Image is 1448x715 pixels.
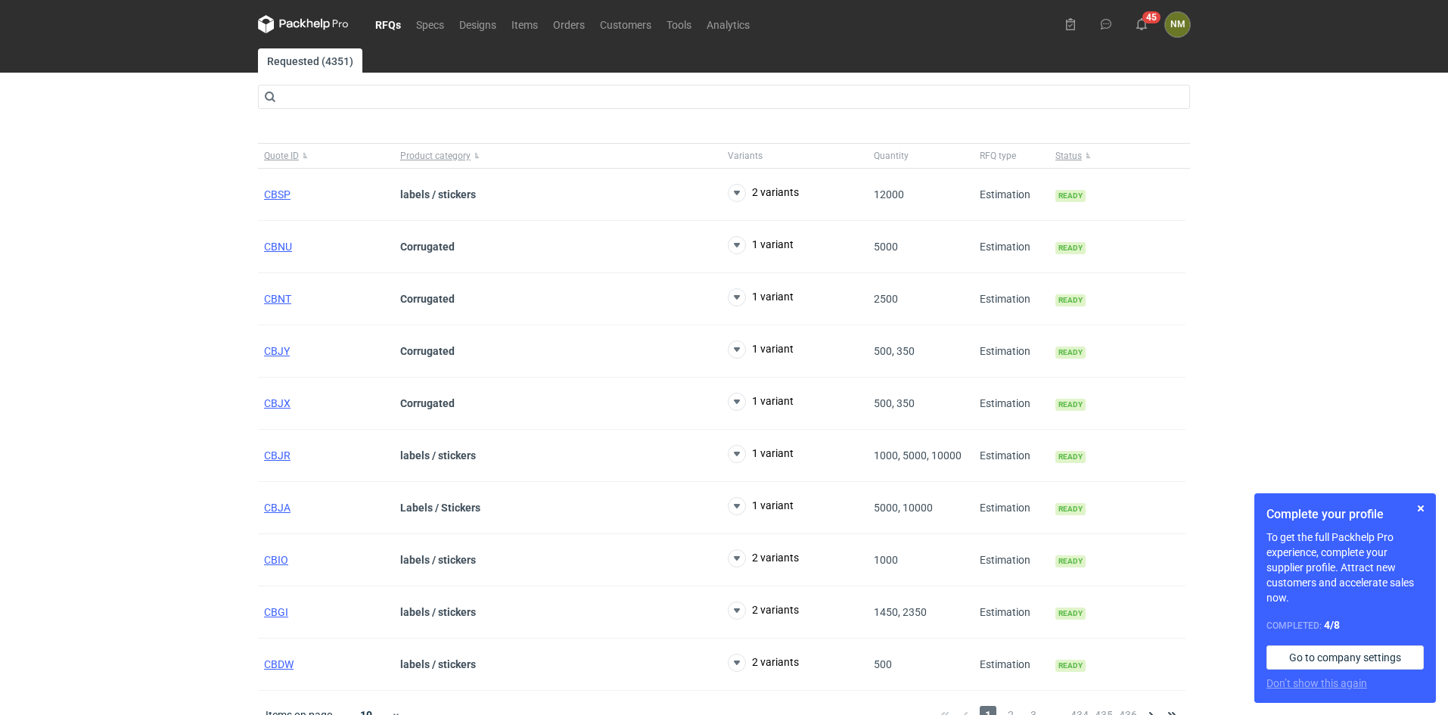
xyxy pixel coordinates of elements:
a: Go to company settings [1266,645,1424,670]
span: Ready [1055,555,1086,567]
a: CBIO [264,554,288,566]
button: 1 variant [728,497,794,515]
span: 500 [874,658,892,670]
span: Ready [1055,399,1086,411]
button: Skip for now [1412,499,1430,518]
div: Estimation [974,534,1049,586]
a: Orders [545,15,592,33]
span: Status [1055,150,1082,162]
strong: Corrugated [400,345,455,357]
strong: labels / stickers [400,606,476,618]
button: NM [1165,12,1190,37]
svg: Packhelp Pro [258,15,349,33]
a: CBNU [264,241,292,253]
span: Variants [728,150,763,162]
a: CBJY [264,345,290,357]
div: Estimation [974,482,1049,534]
a: CBGI [264,606,288,618]
div: Estimation [974,221,1049,273]
span: 2500 [874,293,898,305]
span: Ready [1055,503,1086,515]
button: 2 variants [728,654,799,672]
button: 1 variant [728,340,794,359]
span: 500, 350 [874,397,915,409]
a: Customers [592,15,659,33]
span: 5000 [874,241,898,253]
div: Estimation [974,169,1049,221]
a: CBJA [264,502,291,514]
span: Ready [1055,660,1086,672]
a: CBJR [264,449,291,462]
strong: 4 / 8 [1324,619,1340,631]
span: Ready [1055,451,1086,463]
span: Quote ID [264,150,299,162]
button: 1 variant [728,393,794,411]
strong: Corrugated [400,293,455,305]
span: 1000, 5000, 10000 [874,449,962,462]
a: Tools [659,15,699,33]
a: Analytics [699,15,757,33]
strong: labels / stickers [400,188,476,201]
button: 1 variant [728,236,794,254]
div: Estimation [974,273,1049,325]
button: 2 variants [728,549,799,567]
h1: Complete your profile [1266,505,1424,524]
a: Requested (4351) [258,48,362,73]
span: Product category [400,150,471,162]
a: Designs [452,15,504,33]
span: Ready [1055,242,1086,254]
strong: Corrugated [400,241,455,253]
span: Ready [1055,347,1086,359]
strong: Corrugated [400,397,455,409]
div: Estimation [974,325,1049,378]
span: Quantity [874,150,909,162]
a: Items [504,15,545,33]
span: 5000, 10000 [874,502,933,514]
span: 1450, 2350 [874,606,927,618]
span: Ready [1055,190,1086,202]
span: Ready [1055,294,1086,306]
span: RFQ type [980,150,1016,162]
span: 12000 [874,188,904,201]
button: 1 variant [728,288,794,306]
button: Quote ID [258,144,394,168]
strong: labels / stickers [400,658,476,670]
div: Natalia Mrozek [1165,12,1190,37]
span: 1000 [874,554,898,566]
button: 45 [1130,12,1154,36]
button: Status [1049,144,1185,168]
button: 1 variant [728,445,794,463]
div: Completed: [1266,617,1424,633]
div: Estimation [974,430,1049,482]
button: Don’t show this again [1266,676,1367,691]
button: Product category [394,144,722,168]
a: CBSP [264,188,291,201]
a: Specs [409,15,452,33]
div: Estimation [974,378,1049,430]
button: 2 variants [728,184,799,202]
span: Ready [1055,608,1086,620]
p: To get the full Packhelp Pro experience, complete your supplier profile. Attract new customers an... [1266,530,1424,605]
div: Estimation [974,586,1049,639]
strong: Labels / Stickers [400,502,480,514]
span: 500, 350 [874,345,915,357]
a: CBDW [264,658,294,670]
a: CBNT [264,293,291,305]
strong: labels / stickers [400,554,476,566]
strong: labels / stickers [400,449,476,462]
button: 2 variants [728,602,799,620]
a: RFQs [368,15,409,33]
div: Estimation [974,639,1049,691]
a: CBJX [264,397,291,409]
